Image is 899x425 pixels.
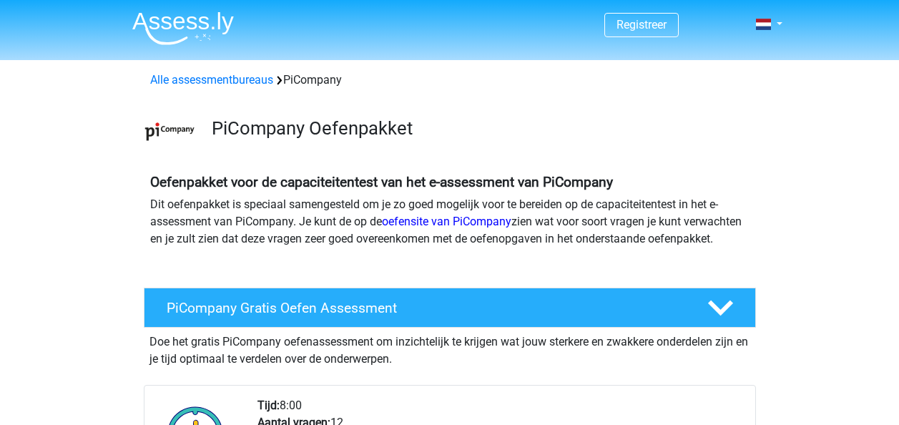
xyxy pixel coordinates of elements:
a: oefensite van PiCompany [382,215,511,228]
div: Doe het gratis PiCompany oefenassessment om inzichtelijk te krijgen wat jouw sterkere en zwakkere... [144,328,756,368]
div: PiCompany [144,72,755,89]
h3: PiCompany Oefenpakket [212,117,745,140]
img: picompany.png [144,106,195,157]
b: Tijd: [257,399,280,412]
p: Dit oefenpakket is speciaal samengesteld om je zo goed mogelijk voor te bereiden op de capaciteit... [150,196,750,248]
a: Alle assessmentbureaus [150,73,273,87]
img: Assessly [132,11,234,45]
a: Registreer [616,18,667,31]
h4: PiCompany Gratis Oefen Assessment [167,300,684,316]
a: PiCompany Gratis Oefen Assessment [138,288,762,328]
b: Oefenpakket voor de capaciteitentest van het e-assessment van PiCompany [150,174,613,190]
